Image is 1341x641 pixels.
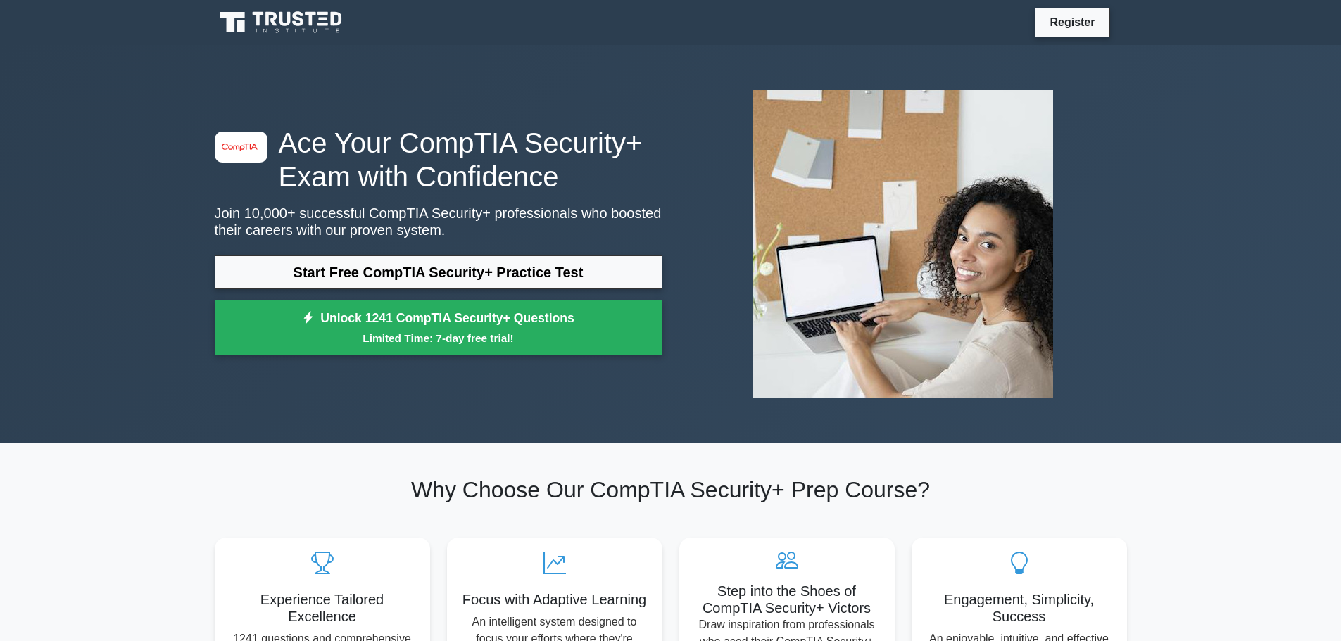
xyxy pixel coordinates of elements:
h1: Ace Your CompTIA Security+ Exam with Confidence [215,126,662,193]
a: Start Free CompTIA Security+ Practice Test [215,255,662,289]
h5: Focus with Adaptive Learning [458,591,651,608]
h5: Experience Tailored Excellence [226,591,419,625]
small: Limited Time: 7-day free trial! [232,330,645,346]
a: Register [1041,13,1103,31]
a: Unlock 1241 CompTIA Security+ QuestionsLimited Time: 7-day free trial! [215,300,662,356]
h2: Why Choose Our CompTIA Security+ Prep Course? [215,476,1127,503]
h5: Engagement, Simplicity, Success [923,591,1116,625]
h5: Step into the Shoes of CompTIA Security+ Victors [691,583,883,616]
p: Join 10,000+ successful CompTIA Security+ professionals who boosted their careers with our proven... [215,205,662,239]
